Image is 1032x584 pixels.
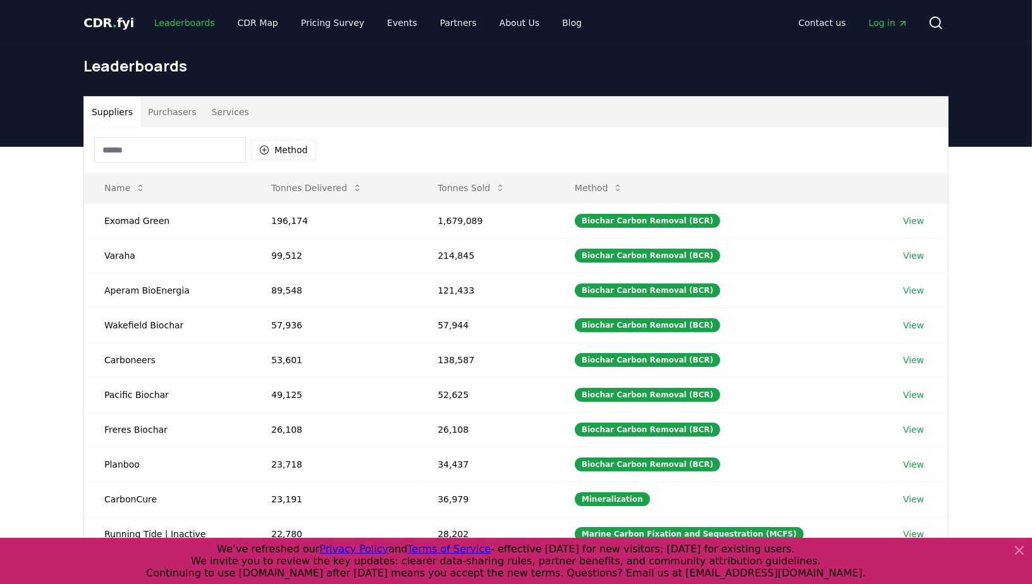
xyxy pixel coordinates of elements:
[552,11,592,34] a: Blog
[251,342,417,377] td: 53,601
[575,388,720,402] div: Biochar Carbon Removal (BCR)
[869,16,908,29] span: Log in
[228,11,288,34] a: CDR Map
[859,11,918,34] a: Log in
[430,11,487,34] a: Partners
[789,11,856,34] a: Contact us
[575,423,720,437] div: Biochar Carbon Removal (BCR)
[83,56,949,76] h1: Leaderboards
[903,493,924,506] a: View
[903,388,924,401] a: View
[377,11,427,34] a: Events
[489,11,550,34] a: About Us
[251,203,417,238] td: 196,174
[417,447,555,481] td: 34,437
[575,318,720,332] div: Biochar Carbon Removal (BCR)
[83,15,134,30] span: CDR fyi
[575,249,720,263] div: Biochar Carbon Removal (BCR)
[251,308,417,342] td: 57,936
[903,249,924,262] a: View
[417,516,555,551] td: 28,202
[575,457,720,471] div: Biochar Carbon Removal (BCR)
[903,284,924,297] a: View
[144,11,225,34] a: Leaderboards
[417,203,555,238] td: 1,679,089
[113,15,117,30] span: .
[84,481,251,516] td: CarbonCure
[417,238,555,273] td: 214,845
[903,528,924,540] a: View
[84,342,251,377] td: Carboneers
[903,214,924,227] a: View
[575,214,720,228] div: Biochar Carbon Removal (BCR)
[251,273,417,308] td: 89,548
[575,283,720,297] div: Biochar Carbon Removal (BCR)
[251,516,417,551] td: 22,780
[251,377,417,412] td: 49,125
[84,203,251,238] td: Exomad Green
[261,175,372,201] button: Tonnes Delivered
[789,11,918,34] nav: Main
[575,492,650,506] div: Mineralization
[94,175,156,201] button: Name
[84,447,251,481] td: Planboo
[140,97,204,127] button: Purchasers
[84,273,251,308] td: Aperam BioEnergia
[903,423,924,436] a: View
[903,354,924,366] a: View
[84,516,251,551] td: Running Tide | Inactive
[84,308,251,342] td: Wakefield Biochar
[417,342,555,377] td: 138,587
[575,527,804,541] div: Marine Carbon Fixation and Sequestration (MCFS)
[417,481,555,516] td: 36,979
[251,140,316,160] button: Method
[204,97,257,127] button: Services
[84,412,251,447] td: Freres Biochar
[84,377,251,412] td: Pacific Biochar
[251,238,417,273] td: 99,512
[144,11,592,34] nav: Main
[903,319,924,332] a: View
[417,308,555,342] td: 57,944
[251,447,417,481] td: 23,718
[251,412,417,447] td: 26,108
[565,175,634,201] button: Method
[84,97,140,127] button: Suppliers
[417,273,555,308] td: 121,433
[903,458,924,471] a: View
[575,353,720,367] div: Biochar Carbon Removal (BCR)
[417,412,555,447] td: 26,108
[427,175,515,201] button: Tonnes Sold
[251,481,417,516] td: 23,191
[291,11,374,34] a: Pricing Survey
[83,14,134,32] a: CDR.fyi
[84,238,251,273] td: Varaha
[417,377,555,412] td: 52,625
